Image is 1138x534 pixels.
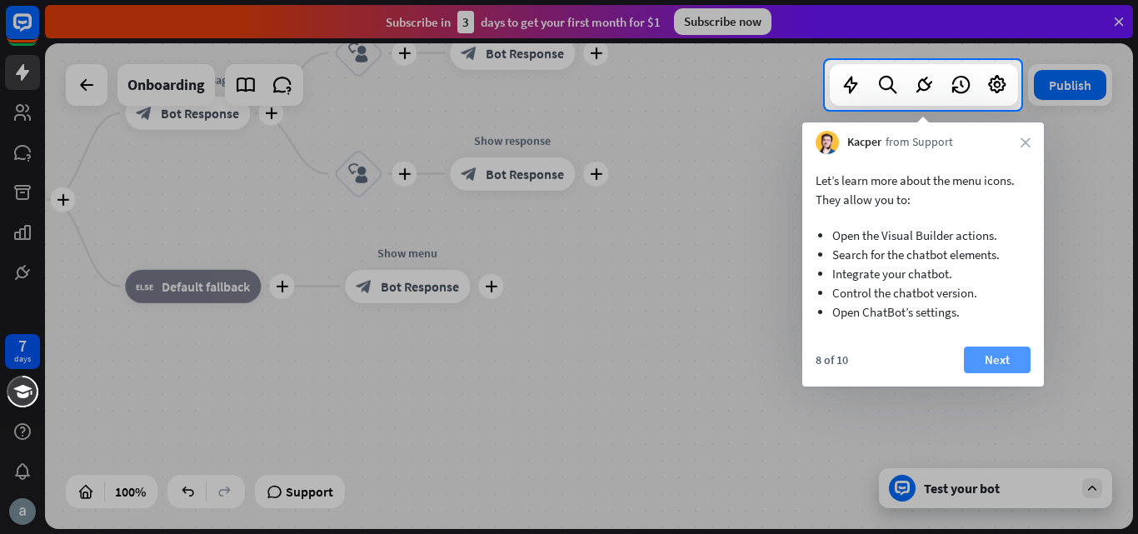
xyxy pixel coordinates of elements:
[816,171,1031,209] p: Let’s learn more about the menu icons. They allow you to:
[816,352,848,367] div: 8 of 10
[832,264,1014,283] li: Integrate your chatbot.
[1021,137,1031,147] i: close
[847,134,881,151] span: Kacper
[832,245,1014,264] li: Search for the chatbot elements.
[832,283,1014,302] li: Control the chatbot version.
[964,347,1031,373] button: Next
[886,134,953,151] span: from Support
[832,226,1014,245] li: Open the Visual Builder actions.
[13,7,63,57] button: Open LiveChat chat widget
[832,302,1014,322] li: Open ChatBot’s settings.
